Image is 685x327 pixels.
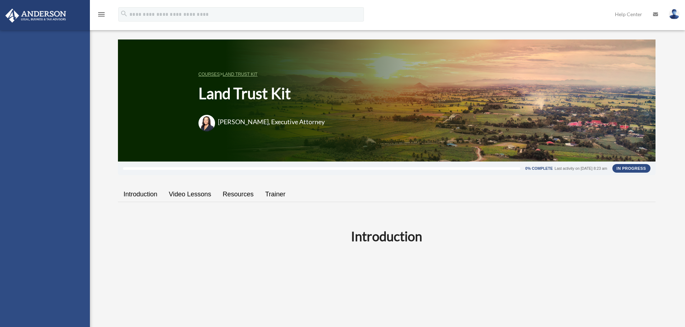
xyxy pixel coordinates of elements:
[97,10,106,19] i: menu
[259,184,291,205] a: Trainer
[554,167,607,170] div: Last activity on [DATE] 8:23 am
[198,70,334,79] p: >
[122,227,651,245] h2: Introduction
[163,184,217,205] a: Video Lessons
[223,72,257,77] a: Land Trust Kit
[198,115,215,131] img: Amanda-Wylanda.png
[612,164,650,173] div: In Progress
[218,117,325,126] h3: [PERSON_NAME], Executive Attorney
[97,13,106,19] a: menu
[198,83,334,104] h1: Land Trust Kit
[120,10,128,18] i: search
[217,184,259,205] a: Resources
[525,167,553,170] div: 0% Complete
[118,184,163,205] a: Introduction
[669,9,680,19] img: User Pic
[198,72,220,77] a: COURSES
[3,9,68,23] img: Anderson Advisors Platinum Portal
